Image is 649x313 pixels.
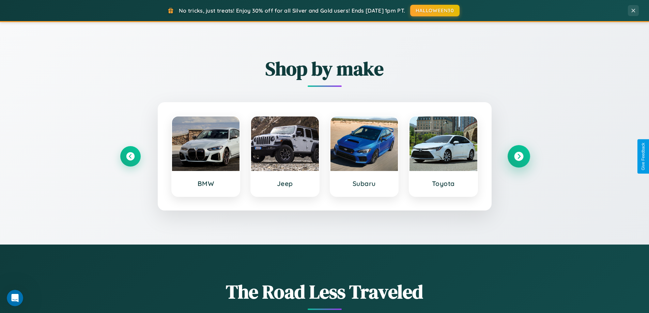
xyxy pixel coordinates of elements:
h3: BMW [179,179,233,188]
span: No tricks, just treats! Enjoy 30% off for all Silver and Gold users! Ends [DATE] 1pm PT. [179,7,405,14]
div: Give Feedback [641,143,646,170]
h2: Shop by make [120,56,529,82]
iframe: Intercom live chat [7,290,23,306]
button: HALLOWEEN30 [410,5,460,16]
h3: Toyota [416,179,470,188]
h3: Jeep [258,179,312,188]
h3: Subaru [337,179,391,188]
h1: The Road Less Traveled [120,279,529,305]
